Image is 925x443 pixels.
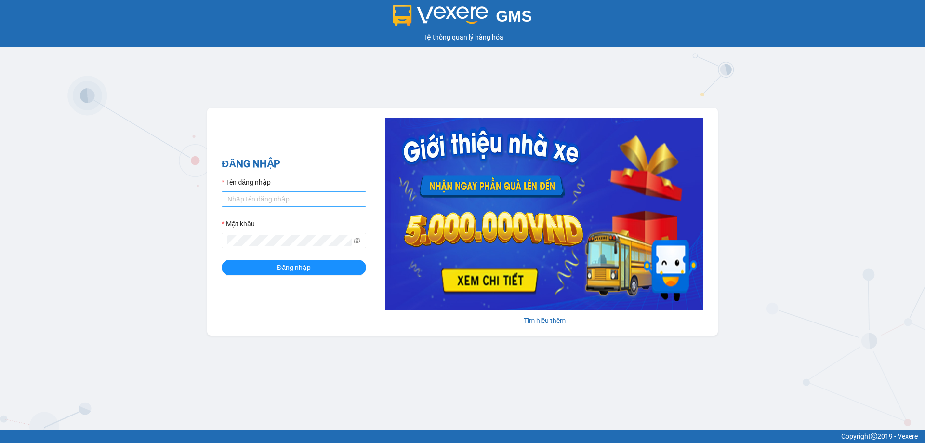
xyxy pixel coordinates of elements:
div: Tìm hiểu thêm [385,315,703,326]
span: Đăng nhập [277,262,311,273]
label: Mật khẩu [222,218,255,229]
input: Mật khẩu [227,235,352,246]
label: Tên đăng nhập [222,177,271,188]
input: Tên đăng nhập [222,191,366,207]
div: Hệ thống quản lý hàng hóa [2,32,923,42]
img: logo 2 [393,5,489,26]
span: eye-invisible [354,237,360,244]
a: GMS [393,14,532,22]
span: copyright [871,433,877,440]
img: banner-0 [385,118,703,310]
span: GMS [496,7,532,25]
button: Đăng nhập [222,260,366,275]
div: Copyright 2019 - Vexere [7,431,918,442]
h2: ĐĂNG NHẬP [222,156,366,172]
